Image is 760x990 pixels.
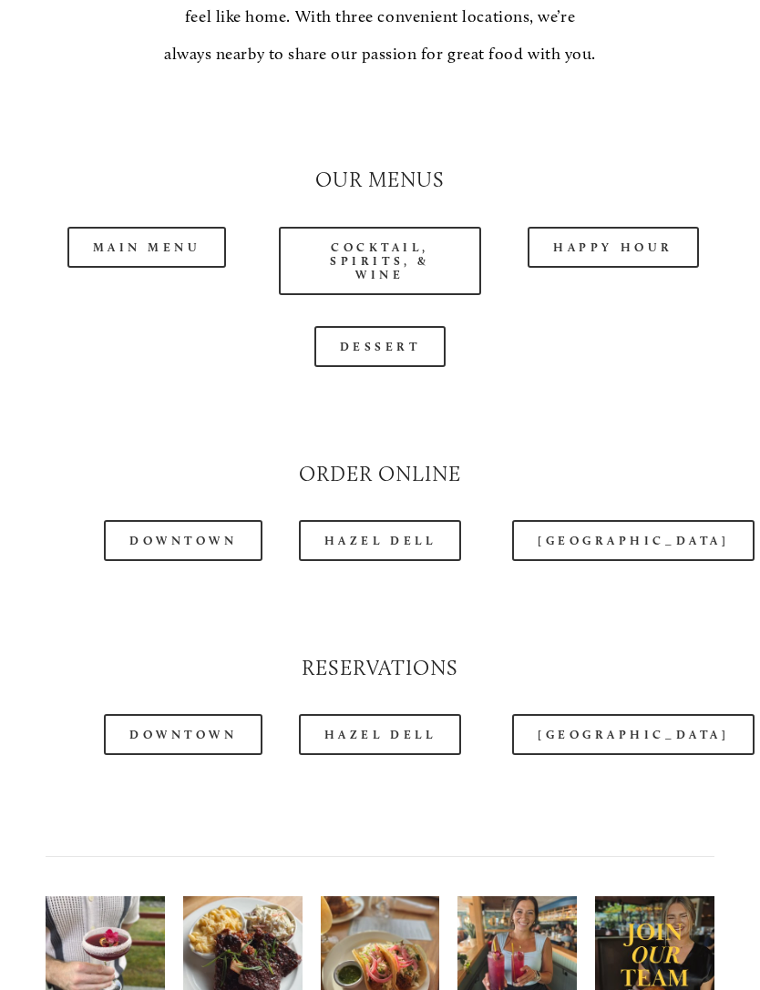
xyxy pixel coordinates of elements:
a: Downtown [104,520,262,561]
a: Downtown [104,714,262,755]
a: Cocktail, Spirits, & Wine [279,227,481,295]
h2: Reservations [46,654,714,683]
a: Dessert [314,326,447,367]
a: Hazel Dell [299,520,462,561]
a: Hazel Dell [299,714,462,755]
a: [GEOGRAPHIC_DATA] [512,714,755,755]
h2: Order Online [46,460,714,489]
h2: Our Menus [46,166,714,195]
a: [GEOGRAPHIC_DATA] [512,520,755,561]
a: Main Menu [67,227,227,268]
a: Happy Hour [528,227,699,268]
